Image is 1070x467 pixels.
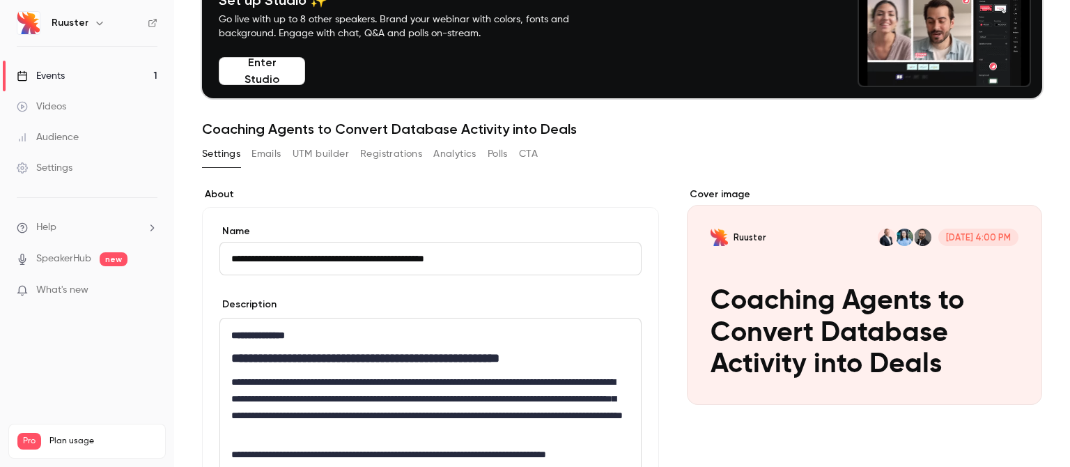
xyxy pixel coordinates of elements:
p: Go live with up to 8 other speakers. Brand your webinar with colors, fonts and background. Engage... [219,13,602,40]
span: Help [36,220,56,235]
button: Settings [202,143,240,165]
section: Cover image [687,187,1042,405]
span: What's new [36,283,88,298]
label: Description [219,298,277,312]
div: Videos [17,100,66,114]
button: Emails [251,143,281,165]
img: Ruuster [17,12,40,34]
a: SpeakerHub [36,252,91,266]
div: Settings [17,161,72,175]
h6: Ruuster [52,16,88,30]
span: new [100,252,127,266]
h1: Coaching Agents to Convert Database Activity into Deals [202,121,1042,137]
button: Polls [488,143,508,165]
button: Registrations [360,143,422,165]
span: Pro [17,433,41,450]
li: help-dropdown-opener [17,220,157,235]
div: Audience [17,130,79,144]
iframe: Noticeable Trigger [141,284,157,297]
span: Plan usage [49,436,157,447]
button: Analytics [433,143,476,165]
label: Name [219,224,642,238]
label: Cover image [687,187,1042,201]
button: CTA [519,143,538,165]
button: Enter Studio [219,57,305,85]
label: About [202,187,659,201]
div: Events [17,69,65,83]
button: UTM builder [293,143,349,165]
